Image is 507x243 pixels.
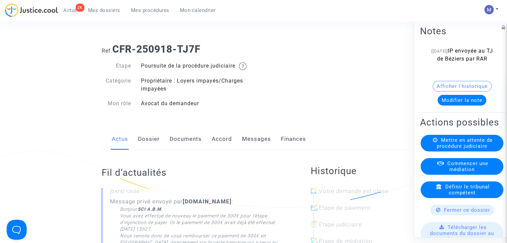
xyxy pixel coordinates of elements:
[5,3,58,17] img: jc-logo.svg
[183,198,232,205] b: [DOMAIN_NAME]
[180,7,216,13] span: Mon calendrier
[138,128,160,150] a: Dossier
[445,184,490,196] span: Définir le tribunal compétent
[319,188,389,194] span: Votre demande est close
[97,62,136,70] div: Etape
[438,95,486,106] button: Modifier la note
[437,137,493,149] span: Mettre en attente de procédure judiciaire
[437,48,493,70] span: IP envoyée au TJ de Béziers par RAR
[131,7,169,13] span: Mes procédures
[444,207,490,213] span: Fermer ce dossier
[242,128,271,150] a: Messages
[170,128,202,150] a: Documents
[97,100,136,108] div: Mon rôle
[112,43,200,55] b: CFR-250918-TJ7F
[58,5,83,15] a: 2KActus
[136,62,254,70] div: Poursuite de la procédure judiciaire
[212,128,232,150] a: Accord
[484,5,494,14] img: AAcHTtesyyZjLYJxzrkRG5BOJsapQ6nO-85ChvdZAQ62n80C=s96-c
[175,5,221,15] a: Mon calendrier
[63,7,77,13] span: Actus
[239,62,247,70] img: help.svg
[431,49,448,54] span: [[DATE]]
[126,5,175,15] a: Mes procédures
[311,165,405,177] h2: Historique
[433,81,492,92] button: Afficher l'historique
[7,220,27,240] iframe: Help Scout Beacon - Open
[136,77,254,93] div: Propriétaire : Loyers impayés/Charges impayées
[88,7,120,13] span: Mes dossiers
[420,25,504,37] h2: Notes
[83,5,126,15] a: Mes dossiers
[112,128,128,150] a: Actus
[97,77,136,93] div: Catégorie
[102,167,284,178] h2: Fil d’actualités
[420,117,504,128] h2: Actions possibles
[102,48,112,54] span: Ref.
[430,224,494,242] span: Télécharger les documents du dossier au format PDF
[447,160,488,172] span: Commencer une médiation
[76,4,84,12] div: 2K
[136,100,254,108] div: Avocat du demandeur
[110,189,284,197] small: [DATE] 12h34
[138,206,161,212] strong: SCI A.B.M
[281,128,306,150] a: Finances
